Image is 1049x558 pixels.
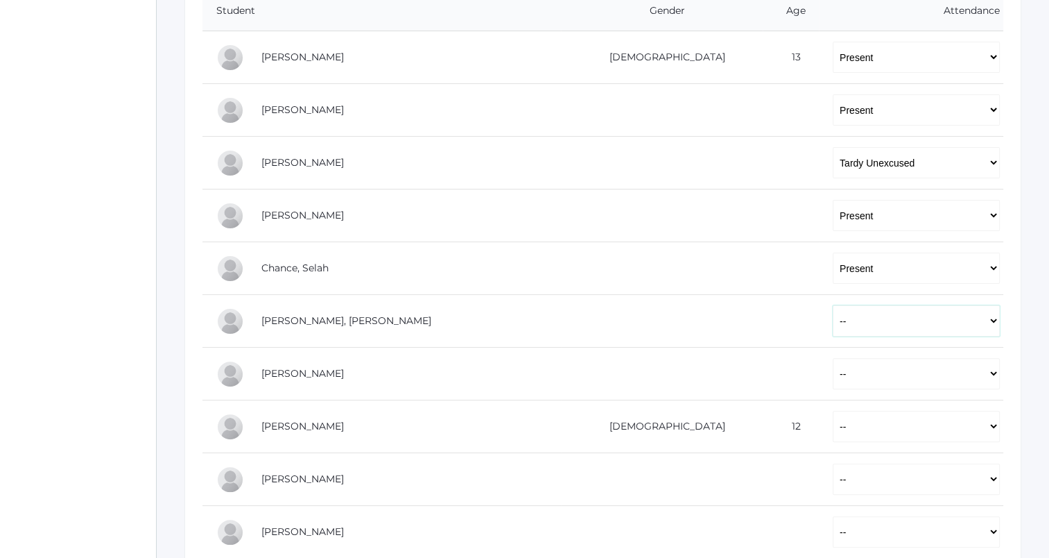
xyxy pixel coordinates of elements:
[216,149,244,177] div: Pierce Brozek
[216,518,244,546] div: Raelyn Hazen
[261,209,344,221] a: [PERSON_NAME]
[261,314,431,327] a: [PERSON_NAME], [PERSON_NAME]
[216,44,244,71] div: Josey Baker
[216,202,244,230] div: Eva Carr
[216,96,244,124] div: Gabby Brozek
[261,262,329,274] a: Chance, Selah
[261,473,344,485] a: [PERSON_NAME]
[216,466,244,493] div: Rachel Hayton
[261,103,344,116] a: [PERSON_NAME]
[763,400,819,453] td: 12
[561,400,763,453] td: [DEMOGRAPHIC_DATA]
[216,360,244,388] div: Levi Erner
[261,367,344,380] a: [PERSON_NAME]
[261,525,344,538] a: [PERSON_NAME]
[216,307,244,335] div: Presley Davenport
[261,420,344,432] a: [PERSON_NAME]
[216,255,244,282] div: Selah Chance
[561,31,763,84] td: [DEMOGRAPHIC_DATA]
[261,156,344,169] a: [PERSON_NAME]
[261,51,344,63] a: [PERSON_NAME]
[763,31,819,84] td: 13
[216,413,244,441] div: Chase Farnes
